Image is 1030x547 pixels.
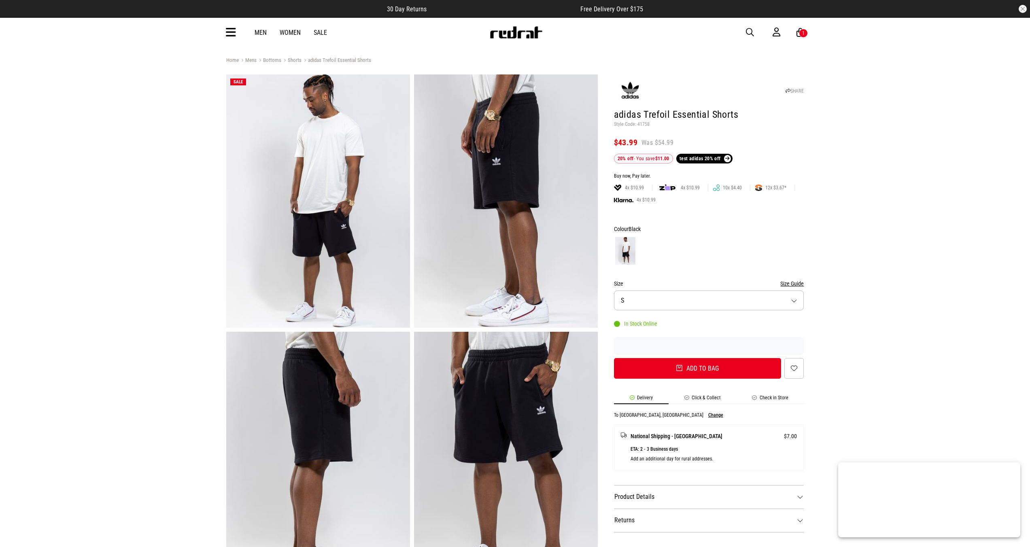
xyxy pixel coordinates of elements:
[614,290,804,310] button: S
[614,320,657,327] div: In Stock Online
[677,184,703,191] span: 4x $10.99
[614,121,804,128] p: Style Code: 41758
[676,154,733,163] a: test adidas 20% off
[737,395,804,404] li: Check in Store
[802,30,805,36] div: 1
[614,154,673,163] div: - You save
[641,138,673,147] span: Was $54.99
[614,198,633,202] img: KLARNA
[387,5,427,13] span: 30 Day Returns
[302,57,371,65] a: adidas Trefoil Essential Shorts
[614,279,804,288] div: Size
[226,57,239,63] a: Home
[614,184,622,191] img: LAYBUY
[614,138,637,147] span: $43.99
[655,156,669,161] b: $11.00
[314,29,327,36] a: Sale
[720,184,745,191] span: 10x $4.40
[786,88,804,94] a: SHARE
[614,342,804,350] iframe: Customer reviews powered by Trustpilot
[708,412,723,418] button: Change
[618,156,634,161] b: 20% off
[762,184,790,191] span: 12x $3.67*
[659,184,675,192] img: zip
[281,57,302,65] a: Shorts
[614,395,669,404] li: Delivery
[614,224,804,234] div: Colour
[614,108,804,121] h1: adidas Trefoil Essential Shorts
[414,74,602,332] div: 2 / 6
[614,358,782,379] button: Add to bag
[669,395,737,404] li: Click & Collect
[239,57,257,65] a: Mens
[226,74,414,332] div: 1 / 6
[614,412,703,418] p: To [GEOGRAPHIC_DATA], [GEOGRAPHIC_DATA]
[257,57,281,65] a: Bottoms
[414,74,598,328] img: Adidas Trefoil Essential Shorts in Black
[614,509,804,532] dt: Returns
[226,74,410,328] img: Adidas Trefoil Essential Shorts in Black
[755,184,762,191] img: SPLITPAY
[631,431,722,441] span: National Shipping - [GEOGRAPHIC_DATA]
[234,79,243,85] span: SALE
[280,29,301,36] a: Women
[443,5,564,13] iframe: Customer reviews powered by Trustpilot
[580,5,643,13] span: Free Delivery Over $175
[621,297,624,304] span: S
[784,431,797,441] span: $7.00
[614,485,804,509] dt: Product Details
[796,28,804,37] a: 1
[629,226,641,232] span: Black
[615,237,635,265] img: Black
[614,81,646,99] img: Adidas
[255,29,267,36] a: Men
[633,197,659,203] span: 4x $10.99
[614,173,804,180] div: Buy now, Pay later.
[780,279,804,288] button: Size Guide
[631,444,797,464] p: ETA: 2 - 3 Business days Add an additional day for rural addresses.
[622,184,647,191] span: 4x $10.99
[489,26,543,38] img: Redrat logo
[713,184,720,191] img: GENOAPAY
